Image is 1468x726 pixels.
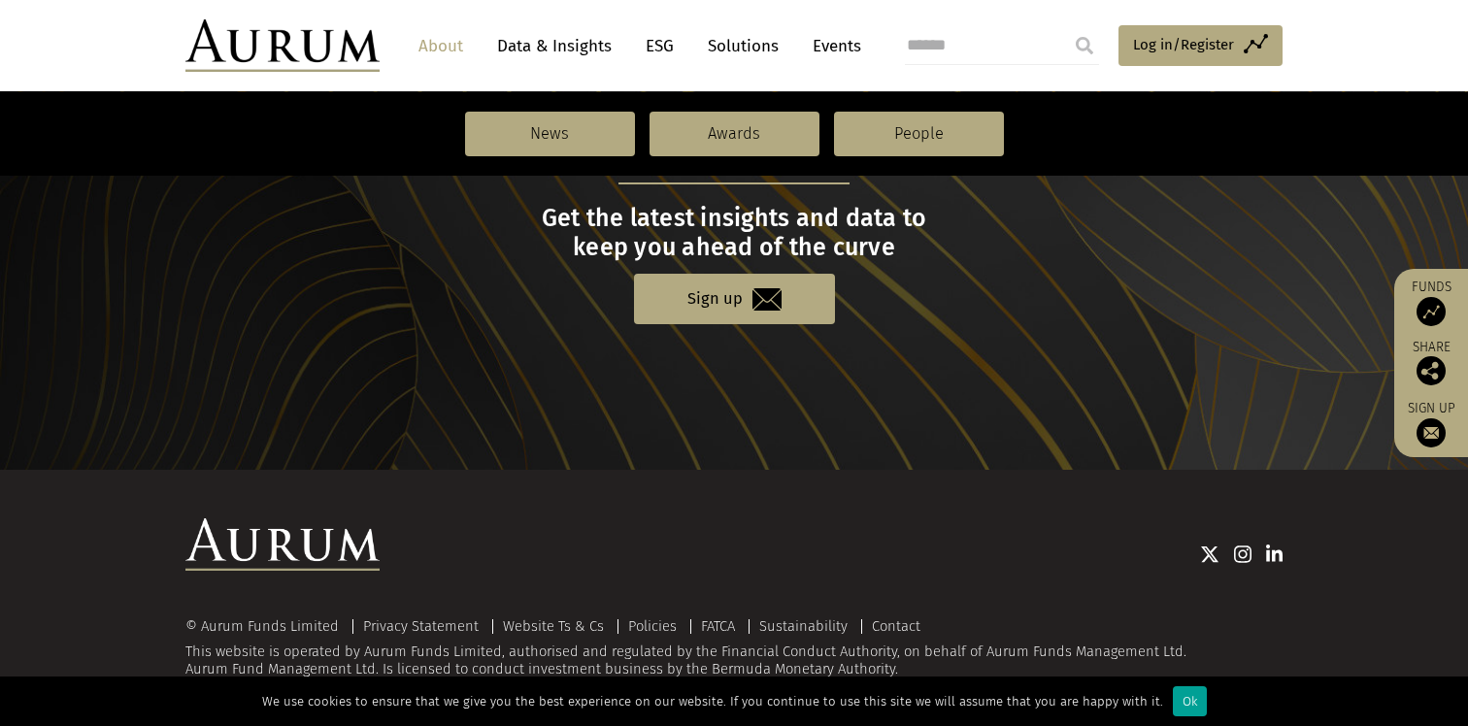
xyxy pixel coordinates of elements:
a: Policies [628,617,677,635]
a: Data & Insights [487,28,621,64]
a: ESG [636,28,684,64]
a: FATCA [701,617,735,635]
a: Contact [872,617,920,635]
span: Log in/Register [1133,33,1234,56]
a: Events [803,28,861,64]
a: Website Ts & Cs [503,617,604,635]
a: Sustainability [759,617,848,635]
div: This website is operated by Aurum Funds Limited, authorised and regulated by the Financial Conduc... [185,619,1283,678]
img: Twitter icon [1200,544,1219,564]
h3: Get the latest insights and data to keep you ahead of the curve [188,204,1281,262]
a: News [465,112,635,156]
img: Share this post [1417,356,1446,385]
a: People [834,112,1004,156]
img: Linkedin icon [1266,544,1284,564]
a: Sign up [1404,400,1458,447]
img: Aurum Logo [185,518,380,571]
img: Instagram icon [1234,544,1251,564]
a: Awards [650,112,819,156]
a: Privacy Statement [363,617,479,635]
a: Funds [1404,279,1458,326]
img: Access Funds [1417,297,1446,326]
a: About [409,28,473,64]
div: © Aurum Funds Limited [185,619,349,634]
a: Sign up [634,274,835,323]
div: Ok [1173,686,1207,716]
a: Solutions [698,28,788,64]
img: Aurum [185,19,380,72]
input: Submit [1065,26,1104,65]
div: Share [1404,341,1458,385]
a: Log in/Register [1118,25,1283,66]
img: Sign up to our newsletter [1417,418,1446,447]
